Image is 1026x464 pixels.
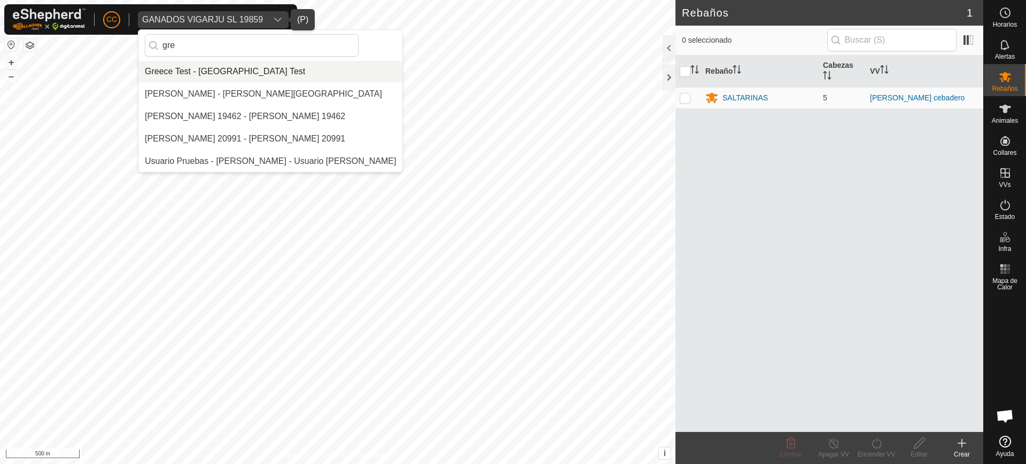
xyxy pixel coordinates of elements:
[827,29,957,51] input: Buscar (S)
[866,56,983,88] th: VV
[145,155,396,168] div: Usuario Pruebas - [PERSON_NAME] - Usuario [PERSON_NAME]
[993,150,1016,156] span: Collares
[995,214,1015,220] span: Estado
[138,128,402,150] li: GREGORIO MIGUEL GASPAR TORROBA 20991
[138,83,402,105] li: Alarcia Monja Farm
[138,151,402,172] li: Usuario Pruebas - Gregorio Alarcia
[880,67,889,75] p-sorticon: Activar para ordenar
[13,9,85,30] img: Logo Gallagher
[999,182,1011,188] span: VVs
[5,56,18,69] button: +
[898,450,941,459] div: Editar
[106,14,117,25] span: CC
[690,67,699,75] p-sorticon: Activar para ordenar
[984,431,1026,461] a: Ayuda
[145,34,359,57] input: Buscar por región, país, empresa o propiedad
[779,451,802,458] span: Eliminar
[145,110,345,123] div: [PERSON_NAME] 19462 - [PERSON_NAME] 19462
[682,6,967,19] h2: Rebaños
[823,73,831,81] p-sorticon: Activar para ordenar
[664,449,666,458] span: i
[855,450,898,459] div: Encender VV
[733,67,741,75] p-sorticon: Activar para ordenar
[819,56,866,88] th: Cabezas
[870,93,965,102] a: [PERSON_NAME] cebadero
[145,132,345,145] div: [PERSON_NAME] 20991 - [PERSON_NAME] 20991
[722,92,768,104] div: SALTARINAS
[5,70,18,83] button: –
[967,5,973,21] span: 1
[823,93,827,102] span: 5
[138,61,402,172] ul: Option List
[142,15,263,24] div: GANADOS VIGARJU SL 19859
[989,400,1021,432] div: Chat abierto
[283,450,344,460] a: Política de Privacidad
[682,35,827,46] span: 0 seleccionado
[145,88,382,100] div: [PERSON_NAME] - [PERSON_NAME][GEOGRAPHIC_DATA]
[812,450,855,459] div: Apagar VV
[701,56,819,88] th: Rebaño
[659,447,671,459] button: i
[138,61,402,82] li: Greece Test
[138,11,267,28] span: GANADOS VIGARJU SL 19859
[267,11,289,28] div: dropdown trigger
[357,450,393,460] a: Contáctenos
[145,65,305,78] div: Greece Test - [GEOGRAPHIC_DATA] Test
[998,246,1011,252] span: Infra
[996,451,1014,457] span: Ayuda
[995,53,1015,60] span: Alertas
[24,39,36,52] button: Capas del Mapa
[5,38,18,51] button: Restablecer Mapa
[992,85,1017,92] span: Rebaños
[992,117,1018,124] span: Animales
[993,21,1017,28] span: Horarios
[986,278,1023,290] span: Mapa de Calor
[941,450,983,459] div: Crear
[138,106,402,127] li: GREGORIO HERNANDEZ BLAZQUEZ 19462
